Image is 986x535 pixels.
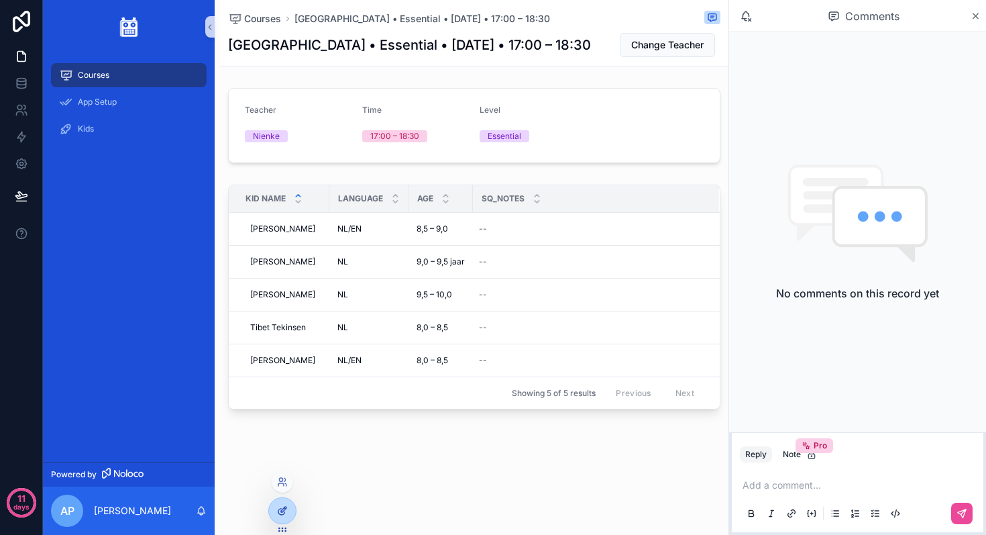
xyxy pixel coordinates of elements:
h2: No comments on this record yet [776,285,939,301]
p: days [13,497,30,516]
span: [PERSON_NAME] [250,224,315,234]
a: Tibet Tekinsen [245,317,321,338]
span: 9,5 – 10,0 [417,289,452,300]
span: NL [337,256,348,267]
a: 8,0 – 8,5 [417,322,465,333]
a: -- [474,284,702,305]
span: AP [60,503,74,519]
a: Courses [228,12,281,26]
div: scrollable content [43,54,215,158]
button: NotePro [777,446,822,463]
span: AGE [417,193,433,204]
a: 9,5 – 10,0 [417,289,465,300]
a: 8,5 – 9,0 [417,224,465,234]
span: NL/EN [337,224,362,234]
a: [PERSON_NAME] [245,350,321,371]
span: LANGUAGE [338,193,383,204]
span: [PERSON_NAME] [250,256,315,267]
a: Courses [51,63,207,87]
button: Reply [740,446,772,463]
a: App Setup [51,90,207,114]
span: Courses [244,12,281,26]
span: NL [337,289,348,300]
span: Teacher [245,105,276,115]
div: -- [479,355,487,366]
span: NL/EN [337,355,362,366]
a: NL [337,322,400,333]
div: 17:00 – 18:30 [370,130,419,142]
div: Note [783,449,817,460]
a: NL [337,289,400,300]
span: [PERSON_NAME] [250,289,315,300]
span: 8,0 – 8,5 [417,355,448,366]
a: -- [474,251,702,273]
span: 8,0 – 8,5 [417,322,448,333]
span: Level [480,105,500,115]
a: -- [474,317,702,338]
a: 9,0 – 9,5 jaar [417,256,465,267]
span: Pro [814,440,827,451]
span: NL [337,322,348,333]
div: Nienke [253,130,280,142]
span: [PERSON_NAME] [250,355,315,366]
p: 11 [17,492,25,505]
a: [PERSON_NAME] [245,251,321,273]
img: App logo [118,16,140,38]
div: -- [479,256,487,267]
h1: [GEOGRAPHIC_DATA] • Essential • [DATE] • 17:00 – 18:30 [228,36,591,54]
a: [PERSON_NAME] [245,218,321,240]
span: Time [362,105,382,115]
div: Essential [488,130,521,142]
span: 8,5 – 9,0 [417,224,448,234]
span: Courses [78,70,109,81]
span: App Setup [78,97,117,107]
span: Change Teacher [631,38,704,52]
a: Kids [51,117,207,141]
span: Comments [845,8,899,24]
a: NL/EN [337,224,400,234]
span: Powered by [51,469,97,480]
div: -- [479,224,487,234]
a: 8,0 – 8,5 [417,355,465,366]
a: NL/EN [337,355,400,366]
a: NL [337,256,400,267]
a: [PERSON_NAME] [245,284,321,305]
span: Tibet Tekinsen [250,322,306,333]
span: Showing 5 of 5 results [512,388,596,399]
span: Kids [78,124,94,134]
a: -- [474,218,702,240]
div: -- [479,322,487,333]
a: [GEOGRAPHIC_DATA] • Essential • [DATE] • 17:00 – 18:30 [294,12,550,26]
span: SQ_Notes [482,193,525,204]
p: [PERSON_NAME] [94,504,171,518]
a: -- [474,350,702,371]
div: -- [479,289,487,300]
span: Kid Name [245,193,286,204]
button: Change Teacher [620,33,715,57]
a: Powered by [43,462,215,487]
